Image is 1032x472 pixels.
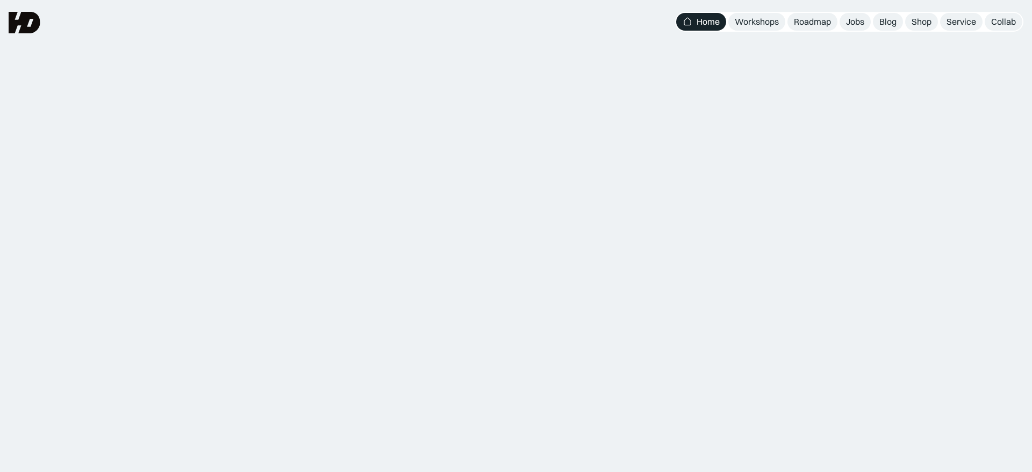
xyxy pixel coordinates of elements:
[787,13,837,31] a: Roadmap
[912,16,931,27] div: Shop
[728,13,785,31] a: Workshops
[721,327,776,337] div: WHO’S HIRING?
[947,16,976,27] div: Service
[676,13,726,31] a: Home
[905,13,938,31] a: Shop
[846,16,864,27] div: Jobs
[879,16,897,27] div: Blog
[940,13,983,31] a: Service
[991,16,1016,27] div: Collab
[296,128,390,180] span: UIUX
[752,352,819,363] div: Lihat loker desain
[735,16,779,27] div: Workshops
[794,16,831,27] div: Roadmap
[985,13,1022,31] a: Collab
[873,13,903,31] a: Blog
[526,128,550,180] span: &
[840,13,871,31] a: Jobs
[697,16,720,27] div: Home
